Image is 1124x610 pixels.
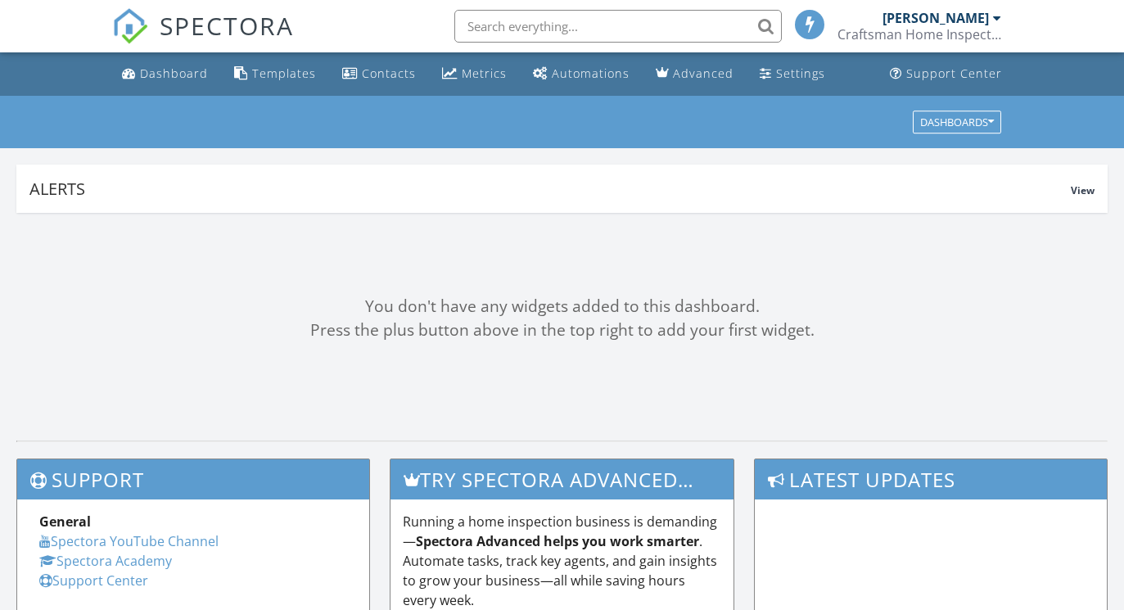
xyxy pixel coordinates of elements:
div: Dashboard [140,66,208,81]
a: Metrics [436,59,513,89]
a: Automations (Basic) [526,59,636,89]
a: Support Center [883,59,1009,89]
span: View [1071,183,1095,197]
h3: Latest Updates [755,459,1107,499]
div: Settings [776,66,825,81]
div: Advanced [673,66,734,81]
div: Contacts [362,66,416,81]
div: Dashboards [920,116,994,128]
p: Running a home inspection business is demanding— . Automate tasks, track key agents, and gain ins... [403,512,720,610]
div: Craftsman Home Inspection Services LLC [837,26,1001,43]
div: Support Center [906,66,1002,81]
a: Spectora Academy [39,552,172,570]
div: Templates [252,66,316,81]
a: Spectora YouTube Channel [39,532,219,550]
div: Metrics [462,66,507,81]
a: Dashboard [115,59,214,89]
h3: Support [17,459,369,499]
span: SPECTORA [160,8,294,43]
a: Advanced [649,59,740,89]
input: Search everything... [454,10,782,43]
a: Settings [753,59,832,89]
div: Alerts [29,178,1071,200]
button: Dashboards [913,111,1001,133]
a: Support Center [39,572,148,590]
a: Contacts [336,59,422,89]
div: Press the plus button above in the top right to add your first widget. [16,319,1108,342]
strong: General [39,513,91,531]
a: Templates [228,59,323,89]
img: The Best Home Inspection Software - Spectora [112,8,148,44]
div: [PERSON_NAME] [882,10,989,26]
h3: Try spectora advanced [DATE] [390,459,733,499]
div: You don't have any widgets added to this dashboard. [16,295,1108,319]
a: SPECTORA [112,22,294,56]
div: Automations [552,66,630,81]
strong: Spectora Advanced helps you work smarter [416,532,699,550]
